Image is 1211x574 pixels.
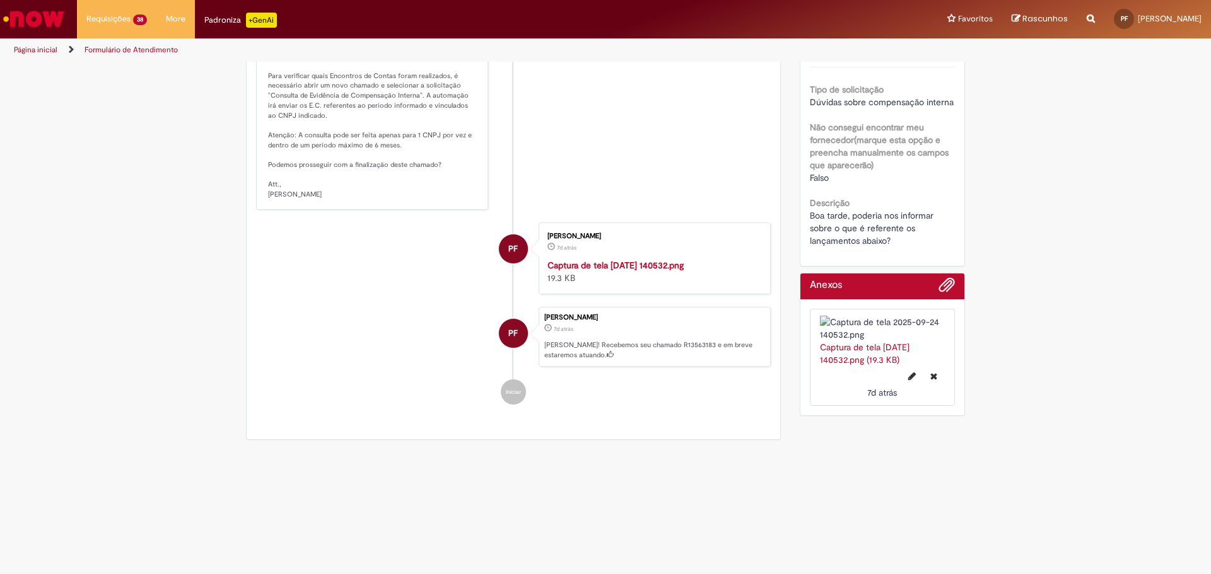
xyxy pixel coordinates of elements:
span: Rascunhos [1022,13,1068,25]
a: Página inicial [14,45,57,55]
span: PF [508,234,518,264]
a: Captura de tela [DATE] 140532.png (19.3 KB) [820,342,910,365]
p: [PERSON_NAME]! Recebemos seu chamado R13563183 e em breve estaremos atuando. [544,340,764,360]
p: +GenAi [246,13,277,28]
span: 7d atrás [867,387,897,398]
span: 7d atrás [557,244,576,251]
div: Perola Furtado [499,234,528,263]
img: Captura de tela 2025-09-24 140532.png [820,316,945,341]
span: Dúvidas sobre compensação interna [810,96,954,108]
button: Excluir Captura de tela 2025-09-24 140532.png [923,366,945,386]
span: PF [1121,14,1128,23]
div: 19.3 KB [547,259,758,284]
button: Editar nome de arquivo Captura de tela 2025-09-24 140532.png [901,366,923,386]
a: Captura de tela [DATE] 140532.png [547,260,684,271]
div: Perola Furtado [499,319,528,348]
b: Não consegui encontrar meu fornecedor(marque esta opção e preencha manualmente os campos que apar... [810,122,949,171]
span: 38 [133,14,147,25]
li: Perola Furtado [256,307,771,367]
a: Rascunhos [1012,13,1068,25]
span: More [166,13,185,25]
span: [PERSON_NAME] [1138,13,1202,24]
p: Olá, Para verificar quais Encontros de Contas foram realizados, é necessário abrir um novo chamad... [268,51,478,200]
img: ServiceNow [1,6,66,32]
span: Requisições [86,13,131,25]
h2: Anexos [810,280,842,291]
div: [PERSON_NAME] [544,314,764,321]
span: Favoritos [958,13,993,25]
span: Falso [810,172,829,183]
a: Formulário de Atendimento [85,45,178,55]
time: 24/09/2025 14:09:32 [867,387,897,398]
b: Tipo de solicitação [810,84,884,95]
span: 7d atrás [554,325,573,333]
div: Padroniza [204,13,277,28]
span: PF [508,318,518,348]
div: [PERSON_NAME] [547,232,758,240]
ul: Trilhas de página [9,38,798,62]
button: Adicionar anexos [939,277,955,299]
b: Descrição [810,197,850,209]
span: Boa tarde, poderia nos informar sobre o que é referente os lançamentos abaixo? [810,210,936,246]
time: 24/09/2025 14:10:44 [554,325,573,333]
